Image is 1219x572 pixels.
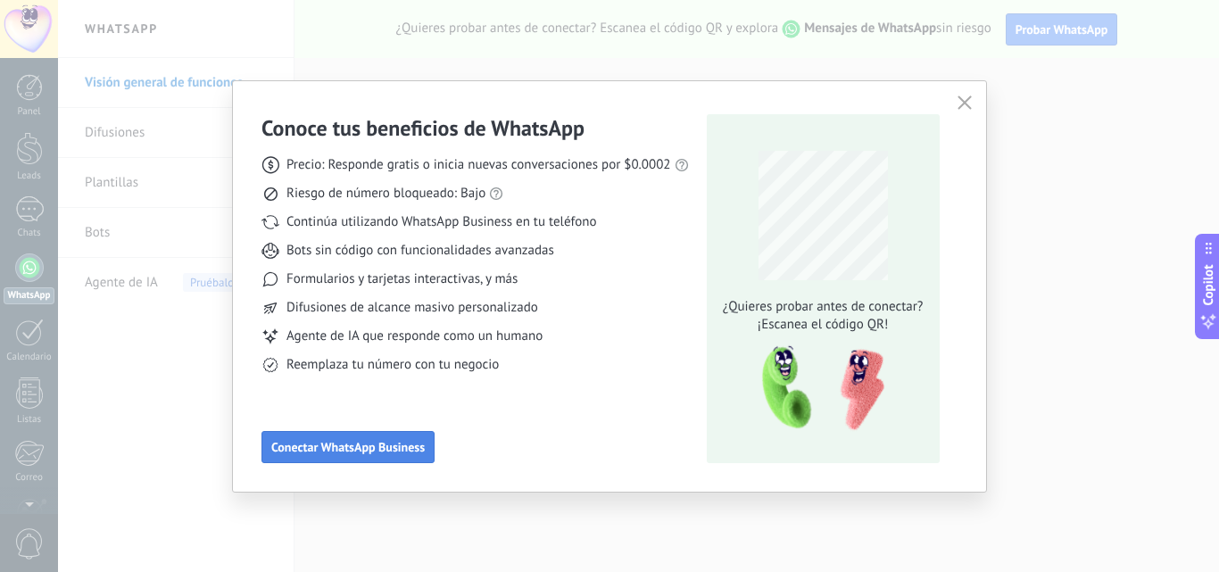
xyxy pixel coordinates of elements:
h3: Conoce tus beneficios de WhatsApp [261,114,585,142]
span: Copilot [1199,264,1217,305]
span: Riesgo de número bloqueado: Bajo [286,185,485,203]
img: qr-pic-1x.png [747,341,888,436]
span: Agente de IA que responde como un humano [286,327,543,345]
span: Continúa utilizando WhatsApp Business en tu teléfono [286,213,596,231]
span: ¿Quieres probar antes de conectar? [717,298,928,316]
span: Bots sin código con funcionalidades avanzadas [286,242,554,260]
span: Reemplaza tu número con tu negocio [286,356,499,374]
span: Conectar WhatsApp Business [271,441,425,453]
span: Difusiones de alcance masivo personalizado [286,299,538,317]
button: Conectar WhatsApp Business [261,431,435,463]
span: Formularios y tarjetas interactivas, y más [286,270,518,288]
span: ¡Escanea el código QR! [717,316,928,334]
span: Precio: Responde gratis o inicia nuevas conversaciones por $0.0002 [286,156,671,174]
